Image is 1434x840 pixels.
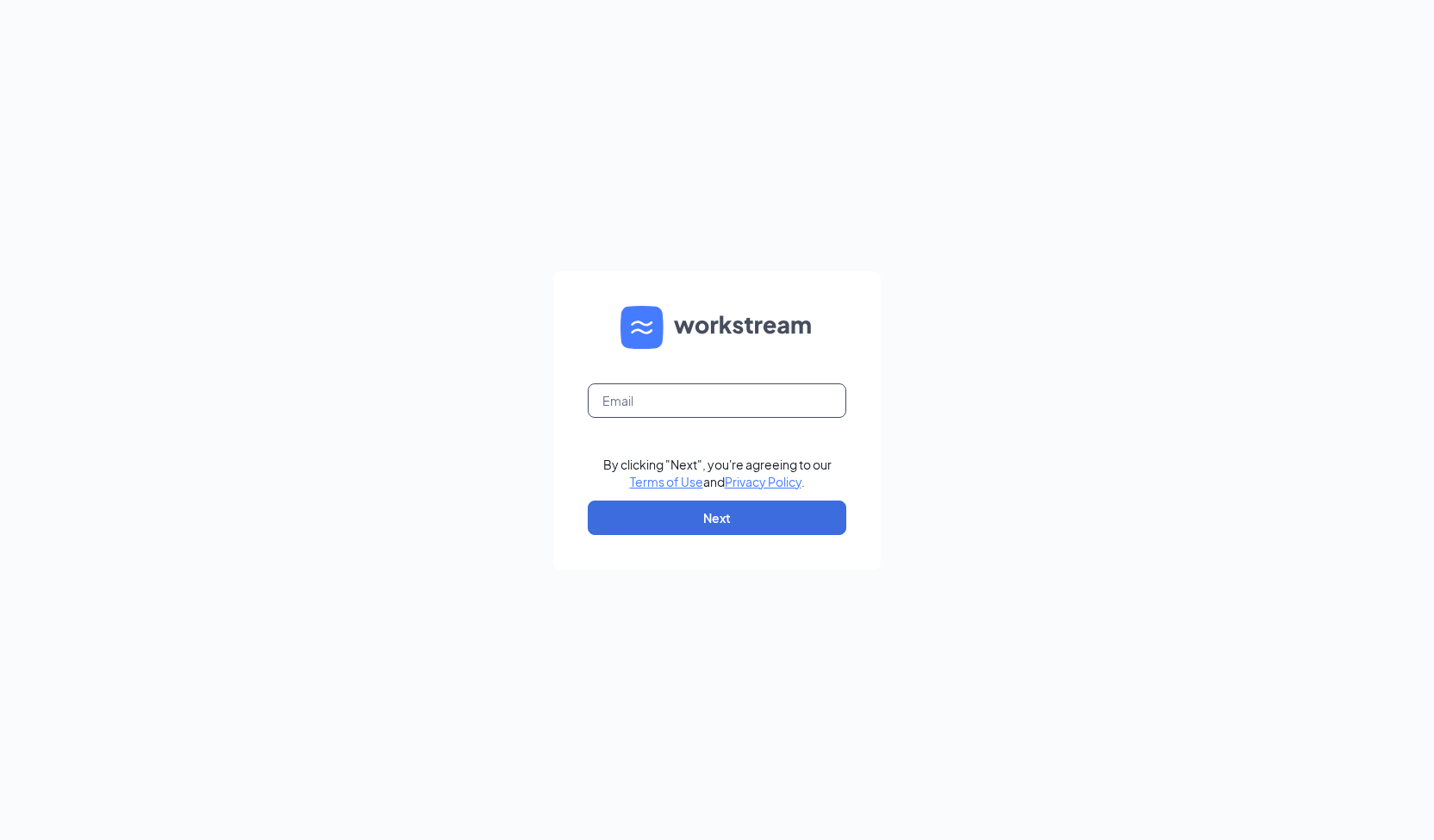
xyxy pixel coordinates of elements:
div: By clicking "Next", you're agreeing to our and . [603,456,832,490]
button: Next [588,501,846,535]
a: Terms of Use [630,474,703,489]
input: Email [588,383,846,418]
a: Privacy Policy [725,474,801,489]
img: WS logo and Workstream text [620,306,814,349]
